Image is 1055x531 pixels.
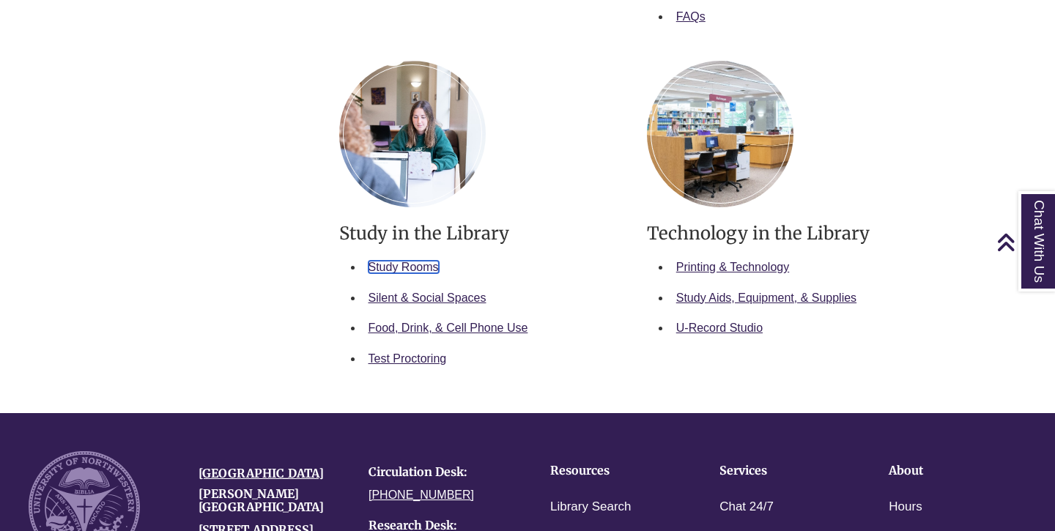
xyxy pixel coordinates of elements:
[369,292,486,304] a: Silent & Social Spaces
[647,222,933,245] h3: Technology in the Library
[369,352,447,365] a: Test Proctoring
[369,489,474,501] a: [PHONE_NUMBER]
[369,261,439,273] a: Study Rooms
[676,261,789,273] a: Printing & Technology
[369,322,528,334] a: Food, Drink, & Cell Phone Use
[199,488,347,513] h4: [PERSON_NAME][GEOGRAPHIC_DATA]
[889,497,922,518] a: Hours
[719,497,774,518] a: Chat 24/7
[550,464,674,478] h4: Resources
[199,466,324,480] a: [GEOGRAPHIC_DATA]
[889,464,1013,478] h4: About
[676,10,706,23] a: FAQs
[676,322,763,334] a: U-Record Studio
[369,466,517,479] h4: Circulation Desk:
[996,232,1051,252] a: Back to Top
[719,464,843,478] h4: Services
[550,497,632,518] a: Library Search
[676,292,856,304] a: Study Aids, Equipment, & Supplies
[339,222,625,245] h3: Study in the Library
